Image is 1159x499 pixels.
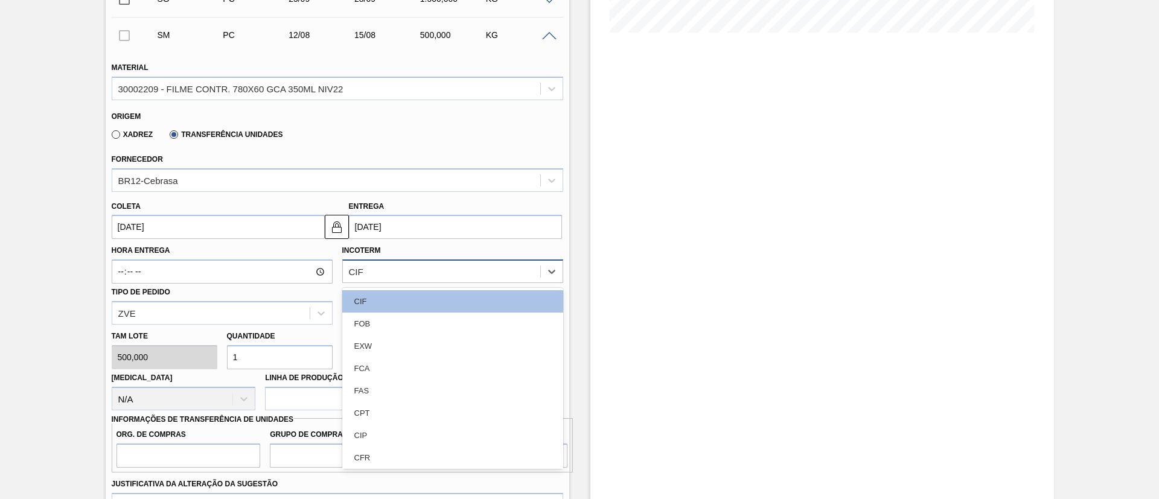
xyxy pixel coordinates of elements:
div: KG [483,30,556,40]
div: FCA [342,357,563,380]
label: [MEDICAL_DATA] [112,373,173,382]
div: 15/08/2025 [351,30,424,40]
label: Grupo de Compradores [270,426,414,443]
div: CIP [342,424,563,447]
div: 30002209 - FILME CONTR. 780X60 GCA 350ML NIV22 [118,83,343,94]
img: locked [330,220,344,234]
label: Transferência Unidades [170,130,283,139]
div: CIF [349,267,363,277]
label: Origem [112,112,141,121]
div: Sugestão Manual [155,30,228,40]
label: Linha de Produção [265,373,343,382]
label: Coleta [112,202,141,211]
label: Hora Entrega [112,242,333,259]
input: dd/mm/yyyy [349,215,562,239]
label: Material [112,63,148,72]
label: Incoterm [342,246,381,255]
div: Pedido de Compra [220,30,293,40]
label: Entrega [349,202,385,211]
label: Justificativa da Alteração da Sugestão [112,480,278,488]
div: CFR [342,447,563,469]
label: Tipo de pedido [112,288,170,296]
div: 12/08/2025 [286,30,359,40]
button: locked [325,215,349,239]
input: dd/mm/yyyy [112,215,325,239]
label: Fornecedor [112,155,163,164]
label: Quantidade [227,332,275,340]
label: Tam lote [112,328,217,345]
div: BR12-Cebrasa [118,175,178,185]
div: 500,000 [417,30,490,40]
label: Org. de Compras [117,426,261,443]
div: FAS [342,380,563,402]
div: CIF [342,290,563,313]
label: Informações de Transferência de Unidades [112,415,294,424]
label: Xadrez [112,130,153,139]
div: EXW [342,335,563,357]
div: ZVE [118,308,136,318]
div: FOB [342,313,563,335]
div: CPT [342,402,563,424]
